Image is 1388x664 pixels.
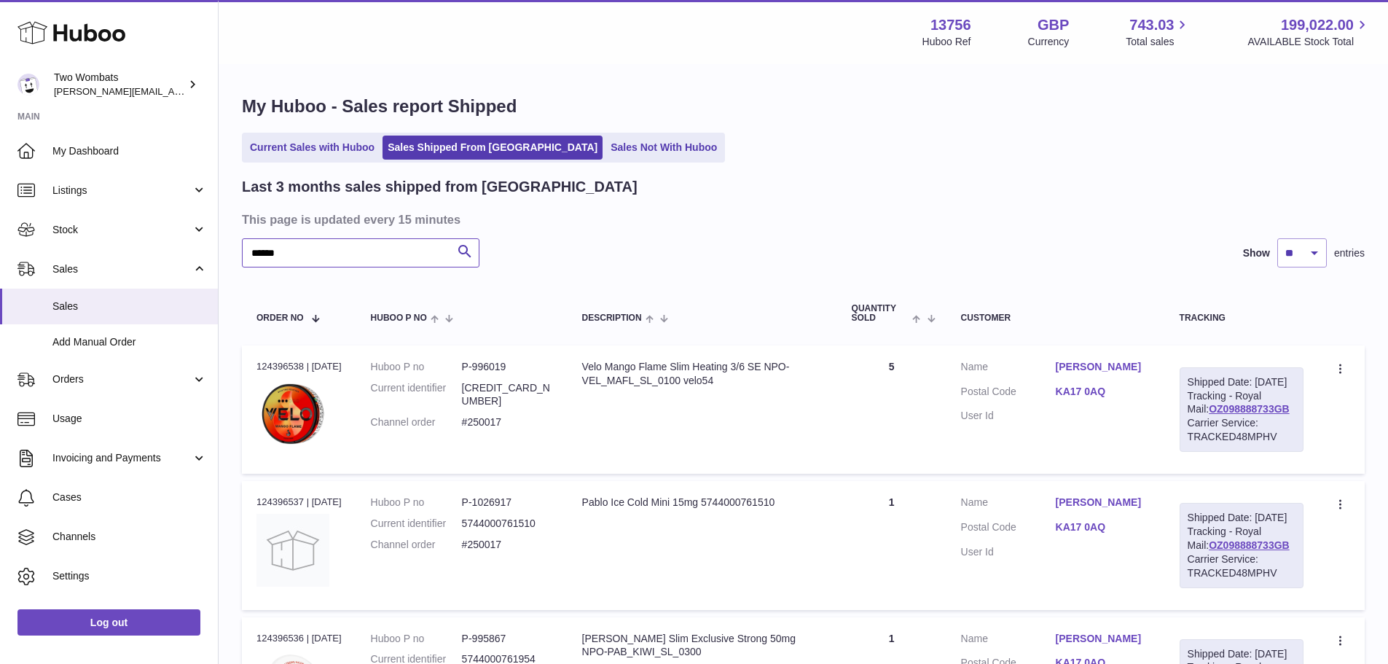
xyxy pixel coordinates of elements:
td: 1 [837,481,946,609]
dt: Huboo P no [371,632,462,646]
dt: Name [961,632,1056,649]
div: Carrier Service: TRACKED48MPHV [1188,552,1295,580]
dt: Current identifier [371,381,462,409]
dt: Current identifier [371,517,462,531]
span: Channels [52,530,207,544]
td: 5 [837,345,946,474]
dd: #250017 [462,538,553,552]
h2: Last 3 months sales shipped from [GEOGRAPHIC_DATA] [242,177,638,197]
dd: 5744000761510 [462,517,553,531]
span: Add Manual Order [52,335,207,349]
div: Shipped Date: [DATE] [1188,375,1295,389]
div: Carrier Service: TRACKED48MPHV [1188,416,1295,444]
img: no-photo.jpg [256,514,329,587]
div: [PERSON_NAME] Slim Exclusive Strong 50mg NPO-PAB_KIWI_SL_0300 [582,632,823,660]
span: Order No [256,313,304,323]
a: KA17 0AQ [1056,385,1150,399]
img: Velo_Heating_Mango_Flame_Slim_3_6_Nicotine_Pouches-5715345006512.webp [256,378,329,450]
div: Shipped Date: [DATE] [1188,511,1295,525]
span: AVAILABLE Stock Total [1247,35,1371,49]
dd: #250017 [462,415,553,429]
a: KA17 0AQ [1056,520,1150,534]
dd: [CREDIT_CARD_NUMBER] [462,381,553,409]
span: Cases [52,491,207,504]
dt: Postal Code [961,385,1056,402]
div: Shipped Date: [DATE] [1188,647,1295,661]
dt: User Id [961,545,1056,559]
a: 199,022.00 AVAILABLE Stock Total [1247,15,1371,49]
div: Customer [961,313,1150,323]
a: [PERSON_NAME] [1056,632,1150,646]
span: Total sales [1126,35,1191,49]
span: My Dashboard [52,144,207,158]
span: Listings [52,184,192,198]
dd: P-1026917 [462,496,553,509]
a: Log out [17,609,200,636]
div: 124396538 | [DATE] [256,360,342,373]
div: Tracking - Royal Mail: [1180,503,1303,587]
a: Sales Shipped From [GEOGRAPHIC_DATA] [383,136,603,160]
span: Huboo P no [371,313,427,323]
a: OZ098888733GB [1209,539,1290,551]
a: Current Sales with Huboo [245,136,380,160]
label: Show [1243,246,1270,260]
strong: 13756 [930,15,971,35]
div: Two Wombats [54,71,185,98]
span: [PERSON_NAME][EMAIL_ADDRESS][PERSON_NAME][DOMAIN_NAME] [54,85,370,97]
a: 743.03 Total sales [1126,15,1191,49]
a: [PERSON_NAME] [1056,496,1150,509]
div: 124396536 | [DATE] [256,632,342,645]
span: 743.03 [1129,15,1174,35]
dt: Name [961,496,1056,513]
span: Usage [52,412,207,426]
dt: Channel order [371,538,462,552]
img: adam.randall@twowombats.com [17,74,39,95]
span: Sales [52,300,207,313]
dt: Huboo P no [371,496,462,509]
dd: P-996019 [462,360,553,374]
a: [PERSON_NAME] [1056,360,1150,374]
strong: GBP [1038,15,1069,35]
div: Velo Mango Flame Slim Heating 3/6 SE NPO-VEL_MAFL_SL_0100 velo54 [582,360,823,388]
div: Currency [1028,35,1070,49]
span: Sales [52,262,192,276]
span: entries [1334,246,1365,260]
dt: Huboo P no [371,360,462,374]
span: Settings [52,569,207,583]
dt: Postal Code [961,520,1056,538]
span: Quantity Sold [852,304,909,323]
span: 199,022.00 [1281,15,1354,35]
span: Orders [52,372,192,386]
h3: This page is updated every 15 minutes [242,211,1361,227]
a: OZ098888733GB [1209,403,1290,415]
span: Description [582,313,642,323]
div: Tracking [1180,313,1303,323]
div: Pablo Ice Cold Mini 15mg 5744000761510 [582,496,823,509]
div: 124396537 | [DATE] [256,496,342,509]
span: Invoicing and Payments [52,451,192,465]
div: Tracking - Royal Mail: [1180,367,1303,452]
h1: My Huboo - Sales report Shipped [242,95,1365,118]
dt: User Id [961,409,1056,423]
div: Huboo Ref [922,35,971,49]
a: Sales Not With Huboo [605,136,722,160]
dd: P-995867 [462,632,553,646]
span: Stock [52,223,192,237]
dt: Channel order [371,415,462,429]
dt: Name [961,360,1056,378]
